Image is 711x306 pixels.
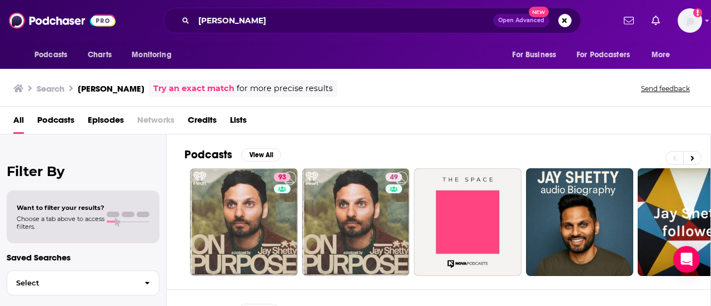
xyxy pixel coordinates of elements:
[577,47,630,63] span: For Podcasters
[693,8,702,17] svg: Add a profile image
[274,173,291,182] a: 93
[504,44,570,66] button: open menu
[88,111,124,134] a: Episodes
[529,7,549,17] span: New
[638,84,693,93] button: Send feedback
[132,47,171,63] span: Monitoring
[569,44,646,66] button: open menu
[644,44,684,66] button: open menu
[78,83,144,94] h3: [PERSON_NAME]
[194,12,493,29] input: Search podcasts, credits, & more...
[302,168,410,276] a: 49
[81,44,118,66] a: Charts
[278,172,286,183] span: 93
[237,82,333,95] span: for more precise results
[137,111,174,134] span: Networks
[184,148,232,162] h2: Podcasts
[498,18,544,23] span: Open Advanced
[7,163,159,179] h2: Filter By
[678,8,702,33] img: User Profile
[241,148,281,162] button: View All
[512,47,556,63] span: For Business
[17,215,104,230] span: Choose a tab above to access filters.
[647,11,664,30] a: Show notifications dropdown
[188,111,217,134] a: Credits
[385,173,402,182] a: 49
[678,8,702,33] button: Show profile menu
[230,111,247,134] a: Lists
[7,270,159,295] button: Select
[88,47,112,63] span: Charts
[190,168,298,276] a: 93
[652,47,670,63] span: More
[493,14,549,27] button: Open AdvancedNew
[9,10,116,31] img: Podchaser - Follow, Share and Rate Podcasts
[673,246,700,273] div: Open Intercom Messenger
[37,83,64,94] h3: Search
[153,82,234,95] a: Try an exact match
[13,111,24,134] a: All
[619,11,638,30] a: Show notifications dropdown
[37,111,74,134] a: Podcasts
[184,148,281,162] a: PodcastsView All
[7,279,136,287] span: Select
[34,47,67,63] span: Podcasts
[17,204,104,212] span: Want to filter your results?
[678,8,702,33] span: Logged in as ShannonHennessey
[390,172,398,183] span: 49
[7,252,159,263] p: Saved Searches
[163,8,581,33] div: Search podcasts, credits, & more...
[124,44,186,66] button: open menu
[27,44,82,66] button: open menu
